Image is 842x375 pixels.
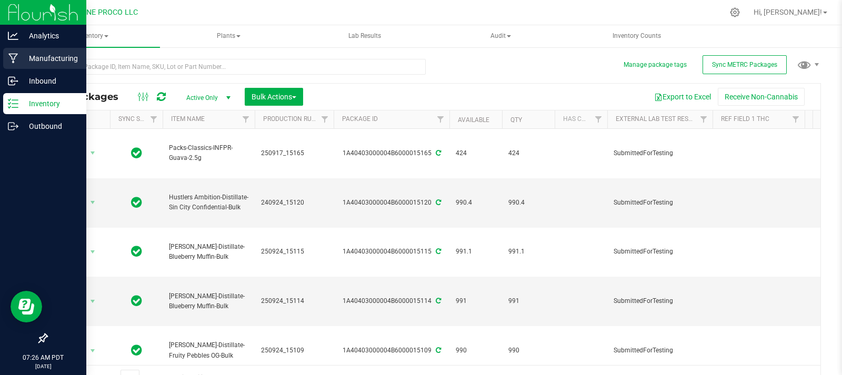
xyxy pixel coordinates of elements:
[169,340,248,360] span: [PERSON_NAME]-Distillate-Fruity Pebbles OG-Bulk
[77,8,138,17] span: DUNE PROCO LLC
[261,198,327,208] span: 240924_15120
[8,76,18,86] inline-svg: Inbound
[434,297,441,305] span: Sync from Compliance System
[131,343,142,358] span: In Sync
[8,53,18,64] inline-svg: Manufacturing
[458,116,489,124] a: Available
[118,115,159,123] a: Sync Status
[614,148,706,158] span: SubmittedForTesting
[261,148,327,158] span: 250917_15165
[433,25,568,47] a: Audit
[456,296,496,306] span: 991
[332,247,451,257] div: 1A40403000004B6000015115
[169,143,248,163] span: Packs-Classics-INFPR-Guava-2.5g
[161,25,296,47] a: Plants
[18,75,82,87] p: Inbound
[131,146,142,160] span: In Sync
[614,346,706,356] span: SubmittedForTesting
[162,26,295,47] span: Plants
[456,198,496,208] span: 990.4
[614,247,706,257] span: SubmittedForTesting
[18,29,82,42] p: Analytics
[131,195,142,210] span: In Sync
[456,148,496,158] span: 424
[245,88,303,106] button: Bulk Actions
[11,291,42,322] iframe: Resource center
[8,98,18,109] inline-svg: Inventory
[86,146,99,160] span: select
[169,242,248,262] span: [PERSON_NAME]-Distillate-Blueberry Muffin-Bulk
[508,346,548,356] span: 990
[55,91,129,103] span: All Packages
[131,244,142,259] span: In Sync
[316,110,334,128] a: Filter
[721,115,769,123] a: Ref Field 1 THC
[342,115,378,123] a: Package ID
[332,296,451,306] div: 1A40403000004B6000015114
[297,25,432,47] a: Lab Results
[25,25,160,47] a: Inventory
[456,346,496,356] span: 990
[555,110,607,129] th: Has COA
[169,291,248,311] span: [PERSON_NAME]-Distillate-Blueberry Muffin-Bulk
[86,343,99,358] span: select
[508,148,548,158] span: 424
[261,346,327,356] span: 250924_15109
[456,247,496,257] span: 991.1
[263,115,316,123] a: Production Run
[261,296,327,306] span: 250924_15114
[5,353,82,362] p: 07:26 AM PDT
[712,61,777,68] span: Sync METRC Packages
[434,149,441,157] span: Sync from Compliance System
[46,59,426,75] input: Search Package ID, Item Name, SKU, Lot or Part Number...
[590,110,607,128] a: Filter
[510,116,522,124] a: Qty
[18,97,82,110] p: Inventory
[5,362,82,370] p: [DATE]
[434,347,441,354] span: Sync from Compliance System
[616,115,698,123] a: External Lab Test Result
[569,25,704,47] a: Inventory Counts
[332,198,451,208] div: 1A40403000004B6000015120
[728,7,741,17] div: Manage settings
[171,115,205,123] a: Item Name
[647,88,718,106] button: Export to Excel
[332,148,451,158] div: 1A40403000004B6000015165
[261,247,327,257] span: 250924_15115
[237,110,255,128] a: Filter
[131,293,142,308] span: In Sync
[332,346,451,356] div: 1A40403000004B6000015109
[624,60,687,69] button: Manage package tags
[86,245,99,259] span: select
[598,32,675,40] span: Inventory Counts
[18,120,82,133] p: Outbound
[718,88,805,106] button: Receive Non-Cannabis
[508,296,548,306] span: 991
[695,110,713,128] a: Filter
[86,294,99,309] span: select
[334,32,395,40] span: Lab Results
[434,248,441,255] span: Sync from Compliance System
[145,110,163,128] a: Filter
[432,110,449,128] a: Filter
[434,26,567,47] span: Audit
[252,93,296,101] span: Bulk Actions
[434,199,441,206] span: Sync from Compliance System
[614,296,706,306] span: SubmittedForTesting
[754,8,822,16] span: Hi, [PERSON_NAME]!
[508,198,548,208] span: 990.4
[787,110,805,128] a: Filter
[18,52,82,65] p: Manufacturing
[614,198,706,208] span: SubmittedForTesting
[508,247,548,257] span: 991.1
[169,192,248,212] span: Hustlers Ambition-Distillate-Sin City Confidential-Bulk
[86,195,99,210] span: select
[8,121,18,131] inline-svg: Outbound
[8,31,18,41] inline-svg: Analytics
[703,55,787,74] button: Sync METRC Packages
